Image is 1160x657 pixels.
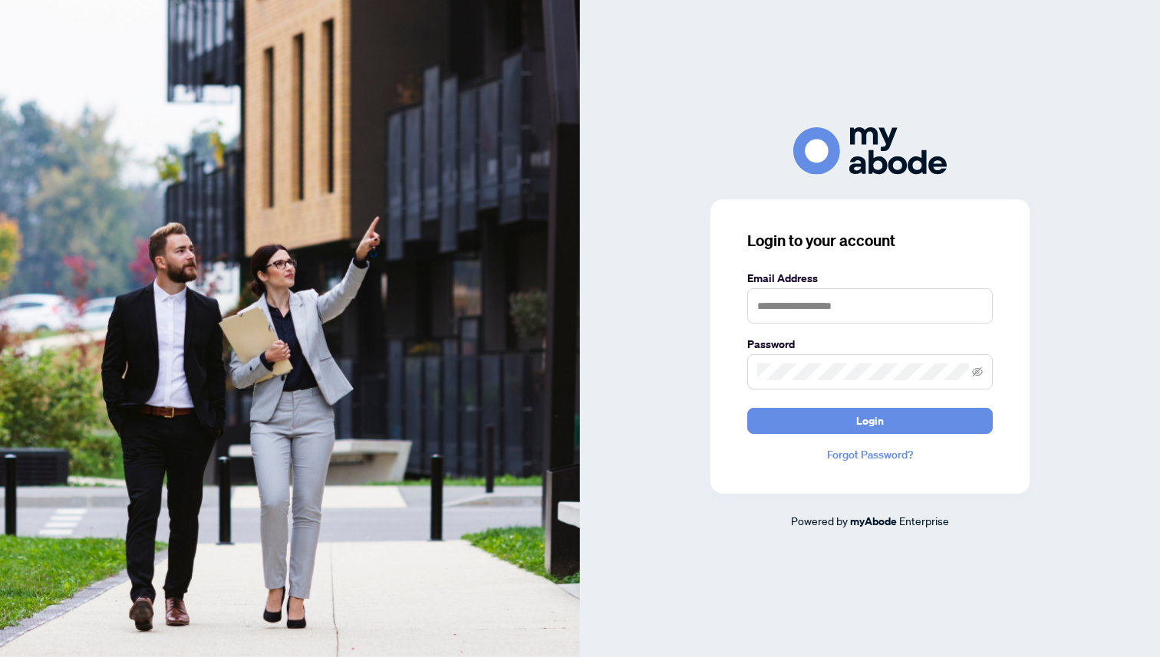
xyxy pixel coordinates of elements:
span: eye-invisible [972,366,983,377]
label: Email Address [747,270,993,287]
a: myAbode [850,513,897,530]
h3: Login to your account [747,230,993,251]
span: Login [856,409,884,433]
button: Login [747,408,993,434]
a: Forgot Password? [747,446,993,463]
label: Password [747,336,993,353]
span: Enterprise [899,514,949,527]
span: Powered by [791,514,848,527]
img: ma-logo [793,127,947,174]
